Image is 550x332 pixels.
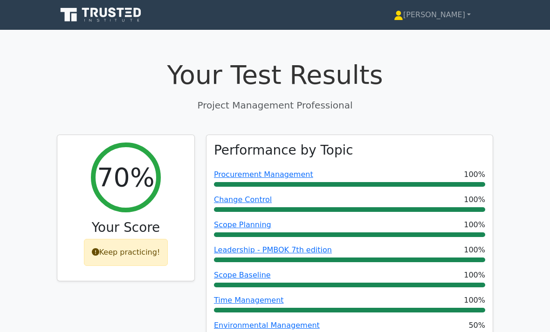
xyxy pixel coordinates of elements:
span: 100% [464,244,485,256]
a: [PERSON_NAME] [371,6,493,24]
h2: 70% [97,162,154,193]
h3: Your Score [65,220,187,235]
div: Keep practicing! [84,239,168,266]
h3: Performance by Topic [214,142,353,158]
a: Change Control [214,195,272,204]
a: Leadership - PMBOK 7th edition [214,245,332,254]
h1: Your Test Results [57,60,493,91]
a: Time Management [214,296,284,305]
span: 100% [464,194,485,205]
a: Procurement Management [214,170,313,179]
span: 50% [468,320,485,331]
span: 100% [464,270,485,281]
span: 100% [464,169,485,180]
span: 100% [464,219,485,230]
p: Project Management Professional [57,98,493,112]
a: Environmental Management [214,321,320,330]
span: 100% [464,295,485,306]
a: Scope Baseline [214,271,271,279]
a: Scope Planning [214,220,271,229]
